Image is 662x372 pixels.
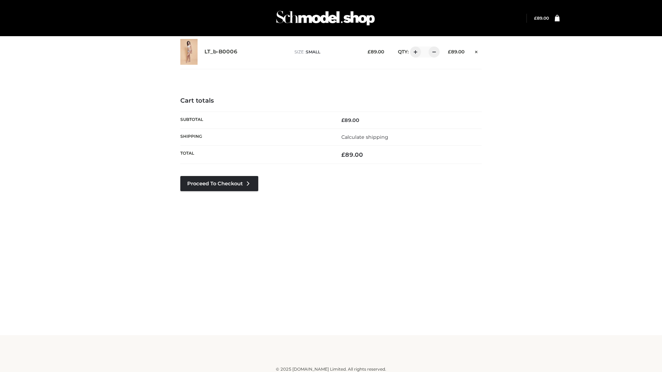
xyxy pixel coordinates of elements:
bdi: 89.00 [341,117,359,123]
bdi: 89.00 [341,151,363,158]
a: Calculate shipping [341,134,388,140]
bdi: 89.00 [534,15,549,21]
span: £ [341,117,344,123]
span: £ [368,49,371,54]
p: size : [294,49,357,55]
img: Schmodel Admin 964 [274,4,377,32]
a: Remove this item [471,46,482,55]
a: £89.00 [534,15,549,21]
bdi: 89.00 [368,49,384,54]
th: Total [180,146,331,164]
a: LT_b-B0006 [204,49,238,55]
span: SMALL [306,49,320,54]
span: £ [341,151,345,158]
a: Proceed to Checkout [180,176,258,191]
th: Subtotal [180,112,331,128]
bdi: 89.00 [448,49,464,54]
h4: Cart totals [180,97,482,105]
span: £ [448,49,451,54]
span: £ [534,15,537,21]
th: Shipping [180,128,331,145]
div: QTY: [391,46,437,58]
